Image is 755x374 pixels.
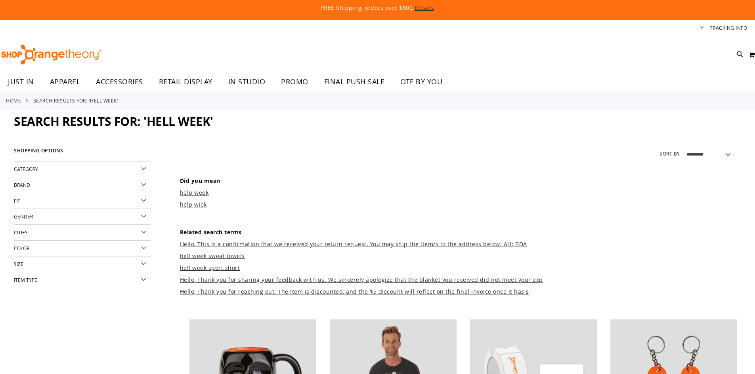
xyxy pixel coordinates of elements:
label: Sort By [659,150,680,157]
span: Brand [14,182,30,188]
span: APPAREL [50,73,80,91]
div: Item Type [14,272,151,288]
div: Gender [14,209,151,225]
a: help wick [180,201,207,208]
a: FINAL PUSH SALE [316,73,393,91]
span: OTF BY YOU [400,73,442,91]
div: Fit [14,193,151,209]
span: Color [14,245,29,251]
a: APPAREL [42,73,88,91]
a: Tracking Info [710,25,747,31]
a: PROMO [273,73,316,91]
a: Home [6,97,21,104]
a: IN STUDIO [220,73,273,91]
span: Item Type [14,277,37,283]
div: Size [14,256,151,272]
strong: Shopping Options [14,144,151,161]
a: Details [415,4,434,11]
a: Hello, Thank you for reaching out. The item is discounted, and the $5 discount will reflect on th... [180,288,529,295]
button: Account menu [700,25,704,32]
p: FREE Shipping, orders over $600. [140,4,615,12]
a: hell week sport short [180,264,240,271]
div: Cities [14,225,151,241]
span: FINAL PUSH SALE [324,73,385,91]
span: Search results for: 'hell week' [14,113,213,129]
div: Category [14,161,151,177]
div: Color [14,241,151,256]
span: RETAIL DISPLAY [159,73,212,91]
span: PROMO [281,73,308,91]
span: Cities [14,229,28,235]
a: ACCESSORIES [88,73,151,91]
a: hell week sweat towels [180,252,245,260]
a: Hello, This is a confirmation that we received your return request. You may ship the item/s to th... [180,240,527,248]
span: ACCESSORIES [96,73,143,91]
a: Hello, Thank you for sharing your feedback with us. We sincerely apologize that the blanket you r... [180,276,543,283]
a: RETAIL DISPLAY [151,73,220,91]
span: JUST IN [8,73,34,91]
span: Fit [14,197,20,204]
dt: Did you mean [180,177,741,185]
span: Category [14,166,38,172]
dt: Related search terms [180,228,741,236]
div: Brand [14,177,151,193]
a: OTF BY YOU [392,73,450,91]
span: Size [14,261,23,267]
span: IN STUDIO [228,73,266,91]
a: help week [180,189,209,196]
strong: Search results for: 'hell week' [33,97,119,104]
span: Gender [14,213,33,220]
